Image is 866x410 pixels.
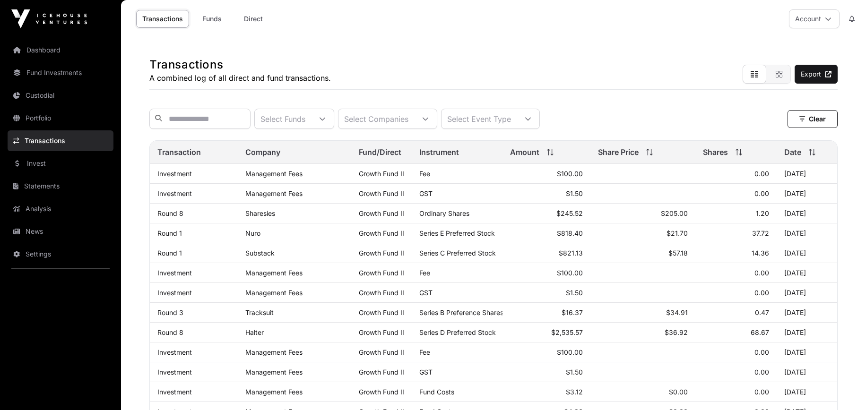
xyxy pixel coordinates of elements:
td: $2,535.57 [502,323,590,342]
td: $1.50 [502,184,590,204]
button: Account [789,9,840,28]
a: Growth Fund II [359,388,404,396]
td: [DATE] [777,342,837,362]
span: Series C Preferred Stock [419,249,496,257]
a: Growth Fund II [359,348,404,356]
td: $100.00 [502,263,590,283]
a: Sharesies [245,209,275,217]
a: Growth Fund II [359,289,404,297]
span: Fee [419,170,430,178]
div: Select Funds [255,109,311,128]
a: Growth Fund II [359,328,404,336]
span: Company [245,146,280,158]
a: Growth Fund II [359,249,404,257]
a: Growth Fund II [359,229,404,237]
td: [DATE] [777,303,837,323]
a: Round 8 [157,209,183,217]
p: Management Fees [245,189,344,197]
span: Fee [419,348,430,356]
img: Icehouse Ventures Logo [11,9,87,28]
td: $100.00 [502,164,590,184]
a: Statements [8,176,113,196]
span: $36.92 [665,328,688,336]
button: Clear [788,110,838,128]
span: Series D Preferred Stock [419,328,496,336]
a: Investment [157,388,192,396]
a: Round 1 [157,249,182,257]
span: GST [419,289,433,297]
h1: Transactions [149,57,331,72]
a: Tracksuit [245,308,274,316]
a: Investment [157,368,192,376]
span: Amount [510,146,539,158]
iframe: Chat Widget [819,365,866,410]
td: [DATE] [777,164,837,184]
span: GST [419,368,433,376]
span: Series E Preferred Stock [419,229,495,237]
p: Management Fees [245,289,344,297]
span: Date [784,146,801,158]
p: A combined log of all direct and fund transactions. [149,72,331,84]
p: Management Fees [245,388,344,396]
span: 37.72 [752,229,769,237]
a: Transactions [136,10,189,28]
td: [DATE] [777,323,837,342]
span: Fee [419,269,430,277]
p: Management Fees [245,368,344,376]
td: $16.37 [502,303,590,323]
span: $205.00 [661,209,688,217]
span: Instrument [419,146,459,158]
a: Round 1 [157,229,182,237]
a: Investment [157,348,192,356]
span: 1.20 [756,209,769,217]
a: Invest [8,153,113,174]
span: GST [419,189,433,197]
a: Custodial [8,85,113,106]
span: Fund Costs [419,388,454,396]
td: $3.12 [502,382,590,402]
p: Management Fees [245,269,344,277]
a: Growth Fund II [359,308,404,316]
span: 68.67 [751,328,769,336]
a: Investment [157,269,192,277]
a: Investment [157,189,192,197]
a: Dashboard [8,40,113,60]
td: [DATE] [777,184,837,204]
span: $57.18 [668,249,688,257]
span: 0.47 [755,308,769,316]
span: Share Price [598,146,639,158]
span: $0.00 [669,388,688,396]
span: 0.00 [754,388,769,396]
a: Export [795,65,838,84]
a: Growth Fund II [359,189,404,197]
a: Growth Fund II [359,209,404,217]
a: Transactions [8,130,113,151]
span: 0.00 [754,348,769,356]
div: Select Event Type [442,109,517,128]
a: Growth Fund II [359,269,404,277]
a: Substack [245,249,275,257]
td: [DATE] [777,263,837,283]
p: Management Fees [245,170,344,178]
a: Investment [157,289,192,297]
span: $34.91 [666,308,688,316]
td: $818.40 [502,223,590,243]
td: [DATE] [777,382,837,402]
span: Ordinary Shares [419,209,469,217]
td: [DATE] [777,223,837,243]
span: Series B Preference Shares [419,308,503,316]
span: $21.70 [667,229,688,237]
td: [DATE] [777,362,837,382]
span: Shares [703,146,728,158]
span: 0.00 [754,189,769,197]
a: Nuro [245,229,260,237]
a: Halter [245,328,264,336]
span: 0.00 [754,269,769,277]
a: Direct [234,10,272,28]
span: 0.00 [754,289,769,297]
a: Portfolio [8,108,113,128]
td: $1.50 [502,362,590,382]
td: $245.52 [502,204,590,223]
td: [DATE] [777,204,837,223]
